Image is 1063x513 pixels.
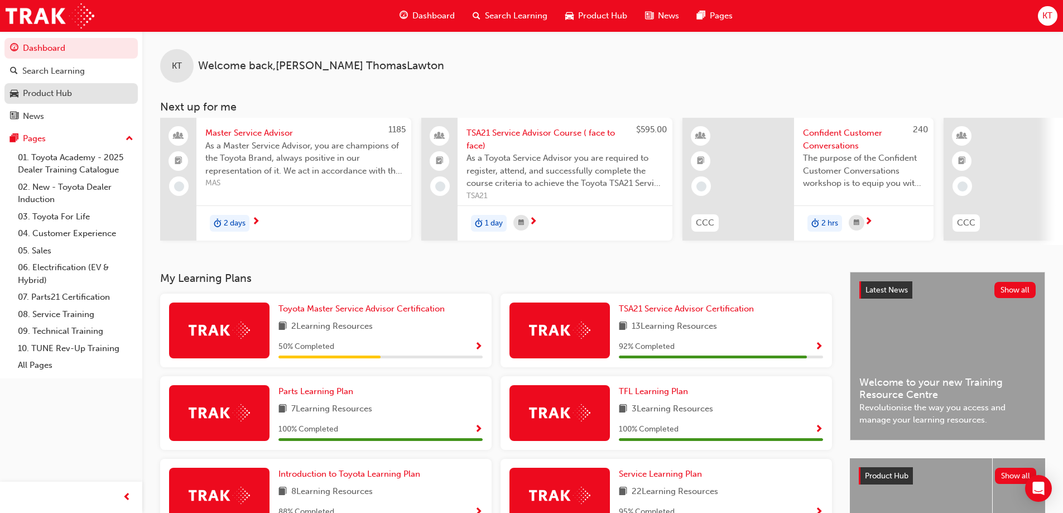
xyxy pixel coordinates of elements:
span: calendar-icon [854,216,859,230]
span: Show Progress [815,425,823,435]
span: book-icon [619,320,627,334]
button: Show Progress [474,423,483,437]
a: Product HubShow all [859,467,1036,485]
span: booktick-icon [436,154,444,169]
a: 08. Service Training [13,306,138,323]
span: News [658,9,679,22]
button: Pages [4,128,138,149]
a: Toyota Master Service Advisor Certification [278,303,449,315]
span: Latest News [865,285,908,295]
a: Search Learning [4,61,138,81]
a: $595.00TSA21 Service Advisor Course ( face to face)As a Toyota Service Advisor you are required t... [421,118,672,241]
span: 22 Learning Resources [632,485,718,499]
a: 10. TUNE Rev-Up Training [13,340,138,357]
span: people-icon [175,129,182,143]
span: Show Progress [815,342,823,352]
span: KT [1042,9,1052,22]
a: 03. Toyota For Life [13,208,138,226]
span: car-icon [10,89,18,99]
span: booktick-icon [175,154,182,169]
span: pages-icon [697,9,705,23]
span: calendar-icon [518,216,524,230]
span: next-icon [864,217,873,227]
span: learningRecordVerb_NONE-icon [958,181,968,191]
a: Latest NewsShow allWelcome to your new Training Resource CentreRevolutionise the way you access a... [850,272,1045,440]
button: DashboardSearch LearningProduct HubNews [4,36,138,128]
span: Dashboard [412,9,455,22]
span: 1185 [388,124,406,135]
span: Master Service Advisor [205,127,402,140]
span: Show Progress [474,342,483,352]
img: Trak [189,404,250,421]
a: search-iconSearch Learning [464,4,556,27]
div: Product Hub [23,87,72,100]
a: 04. Customer Experience [13,225,138,242]
div: News [23,110,44,123]
span: next-icon [252,217,260,227]
h3: My Learning Plans [160,272,832,285]
a: 01. Toyota Academy - 2025 Dealer Training Catalogue [13,149,138,179]
span: TSA21 Service Advisor Certification [619,304,754,314]
span: learningResourceType_INSTRUCTOR_LED-icon [958,129,966,143]
span: learningRecordVerb_NONE-icon [174,181,184,191]
span: CCC [696,217,714,229]
div: Search Learning [22,65,85,78]
span: search-icon [10,66,18,76]
a: pages-iconPages [688,4,742,27]
span: Search Learning [485,9,547,22]
span: up-icon [126,132,133,146]
span: book-icon [278,485,287,499]
img: Trak [189,487,250,504]
a: 240CCCConfident Customer ConversationsThe purpose of the Confident Customer Conversations worksho... [682,118,934,241]
span: 8 Learning Resources [291,485,373,499]
span: 100 % Completed [278,423,338,436]
span: learningRecordVerb_NONE-icon [696,181,706,191]
span: 2 hrs [821,217,838,230]
span: people-icon [436,129,444,143]
span: prev-icon [123,491,131,505]
span: MAS [205,177,402,190]
span: Parts Learning Plan [278,386,353,396]
span: $595.00 [636,124,667,135]
a: News [4,106,138,127]
a: Dashboard [4,38,138,59]
span: 50 % Completed [278,341,334,353]
span: Confident Customer Conversations [803,127,925,152]
span: 3 Learning Resources [632,402,713,416]
a: 1185Master Service AdvisorAs a Master Service Advisor, you are champions of the Toyota Brand, alw... [160,118,411,241]
span: Revolutionise the way you access and manage your learning resources. [859,401,1036,426]
img: Trak [529,322,590,339]
a: Product Hub [4,83,138,104]
button: Show Progress [815,340,823,354]
span: book-icon [619,485,627,499]
div: Open Intercom Messenger [1025,475,1052,502]
span: duration-icon [214,216,222,231]
span: Toyota Master Service Advisor Certification [278,304,445,314]
a: news-iconNews [636,4,688,27]
span: news-icon [645,9,653,23]
span: book-icon [278,402,287,416]
button: Show Progress [474,340,483,354]
span: 2 Learning Resources [291,320,373,334]
span: As a Master Service Advisor, you are champions of the Toyota Brand, always positive in our repres... [205,140,402,178]
img: Trak [529,487,590,504]
span: Welcome to your new Training Resource Centre [859,376,1036,401]
span: duration-icon [475,216,483,231]
span: 7 Learning Resources [291,402,372,416]
a: Parts Learning Plan [278,385,358,398]
span: booktick-icon [697,154,705,169]
a: TSA21 Service Advisor Certification [619,303,758,315]
span: KT [172,60,182,73]
span: guage-icon [10,44,18,54]
a: Latest NewsShow all [859,281,1036,299]
span: Service Learning Plan [619,469,702,479]
img: Trak [189,322,250,339]
a: 05. Sales [13,242,138,260]
a: 07. Parts21 Certification [13,289,138,306]
a: car-iconProduct Hub [556,4,636,27]
span: Pages [710,9,733,22]
a: Introduction to Toyota Learning Plan [278,468,425,481]
span: search-icon [473,9,480,23]
span: book-icon [619,402,627,416]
